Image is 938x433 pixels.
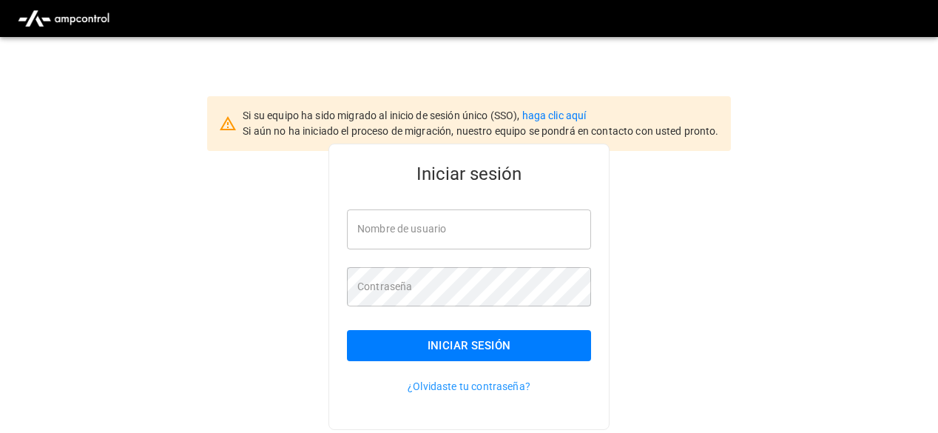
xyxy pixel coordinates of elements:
[522,110,587,121] a: haga clic aquí
[12,4,115,33] img: ampcontrol.io logo
[243,110,522,121] span: Si su equipo ha sido migrado al inicio de sesión único (SSO),
[347,379,591,394] p: ¿Olvidaste tu contraseña?
[347,162,591,186] h5: Iniciar sesión
[347,330,591,361] button: Iniciar sesión
[243,125,718,137] span: Si aún no ha iniciado el proceso de migración, nuestro equipo se pondrá en contacto con usted pro...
